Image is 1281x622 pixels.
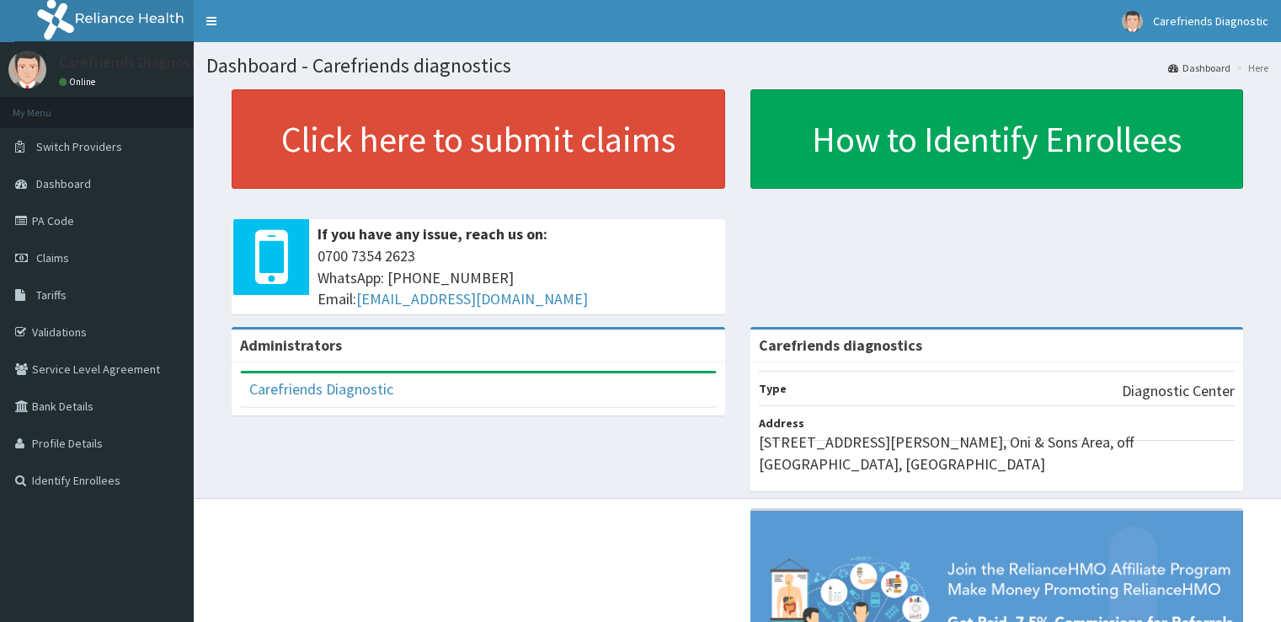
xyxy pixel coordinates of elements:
[318,245,717,310] span: 0700 7354 2623 WhatsApp: [PHONE_NUMBER] Email:
[36,176,91,191] span: Dashboard
[36,250,69,265] span: Claims
[206,55,1268,77] h1: Dashboard - Carefriends diagnostics
[1168,61,1230,75] a: Dashboard
[36,287,67,303] span: Tariffs
[759,416,804,431] b: Address
[232,89,725,189] a: Click here to submit claims
[1153,13,1268,29] span: Carefriends Diagnostic
[59,76,99,88] a: Online
[759,432,1236,475] p: [STREET_ADDRESS][PERSON_NAME], Oni & Sons Area, off [GEOGRAPHIC_DATA], [GEOGRAPHIC_DATA]
[318,224,547,244] b: If you have any issue, reach us on:
[1232,61,1268,75] li: Here
[1122,11,1143,32] img: User Image
[759,335,922,355] strong: Carefriends diagnostics
[240,335,342,355] b: Administrators
[356,289,588,308] a: [EMAIL_ADDRESS][DOMAIN_NAME]
[59,55,208,70] p: Carefriends Diagnostic
[249,379,393,399] a: Carefriends Diagnostic
[36,139,122,154] span: Switch Providers
[750,89,1244,189] a: How to Identify Enrollees
[8,51,46,88] img: User Image
[1122,380,1235,402] p: Diagnostic Center
[759,381,787,396] b: Type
